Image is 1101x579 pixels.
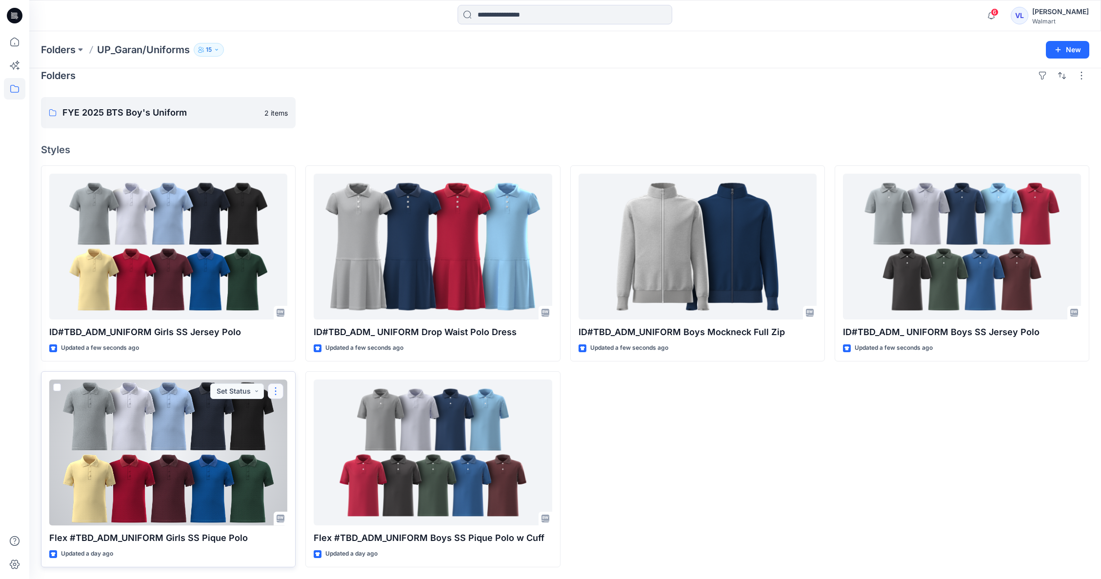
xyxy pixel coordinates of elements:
div: Walmart [1032,18,1089,25]
p: Updated a few seconds ago [325,343,403,353]
p: 2 items [264,108,288,118]
a: FYE 2025 BTS Boy's Uniform2 items [41,97,296,128]
p: Updated a day ago [325,549,378,559]
a: Flex #TBD_ADM_UNIFORM Girls SS Pique Polo [49,379,287,525]
h4: Styles [41,144,1089,156]
p: UP_Garan/Uniforms [97,43,190,57]
p: Flex #TBD_ADM_UNIFORM Boys SS Pique Polo w Cuff [314,531,552,545]
a: ID#TBD_ADM_UNIFORM Boys Mockneck Full Zip [579,174,817,319]
a: ID#TBD_ADM_ UNIFORM Drop Waist Polo Dress [314,174,552,319]
a: ID#TBD_ADM_UNIFORM Girls SS Jersey Polo [49,174,287,319]
p: Updated a few seconds ago [61,343,139,353]
a: Flex #TBD_ADM_UNIFORM Boys SS Pique Polo w Cuff [314,379,552,525]
p: Updated a day ago [61,549,113,559]
a: Folders [41,43,76,57]
p: ID#TBD_ADM_ UNIFORM Boys SS Jersey Polo [843,325,1081,339]
p: ID#TBD_ADM_UNIFORM Girls SS Jersey Polo [49,325,287,339]
a: ID#TBD_ADM_ UNIFORM Boys SS Jersey Polo [843,174,1081,319]
button: New [1046,41,1089,59]
p: Updated a few seconds ago [855,343,933,353]
span: 6 [991,8,999,16]
p: Updated a few seconds ago [590,343,668,353]
p: ID#TBD_ADM_ UNIFORM Drop Waist Polo Dress [314,325,552,339]
p: ID#TBD_ADM_UNIFORM Boys Mockneck Full Zip [579,325,817,339]
p: 15 [206,44,212,55]
p: Flex #TBD_ADM_UNIFORM Girls SS Pique Polo [49,531,287,545]
div: VL [1011,7,1028,24]
h4: Folders [41,70,76,81]
div: [PERSON_NAME] [1032,6,1089,18]
button: 15 [194,43,224,57]
p: FYE 2025 BTS Boy's Uniform [62,106,259,120]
